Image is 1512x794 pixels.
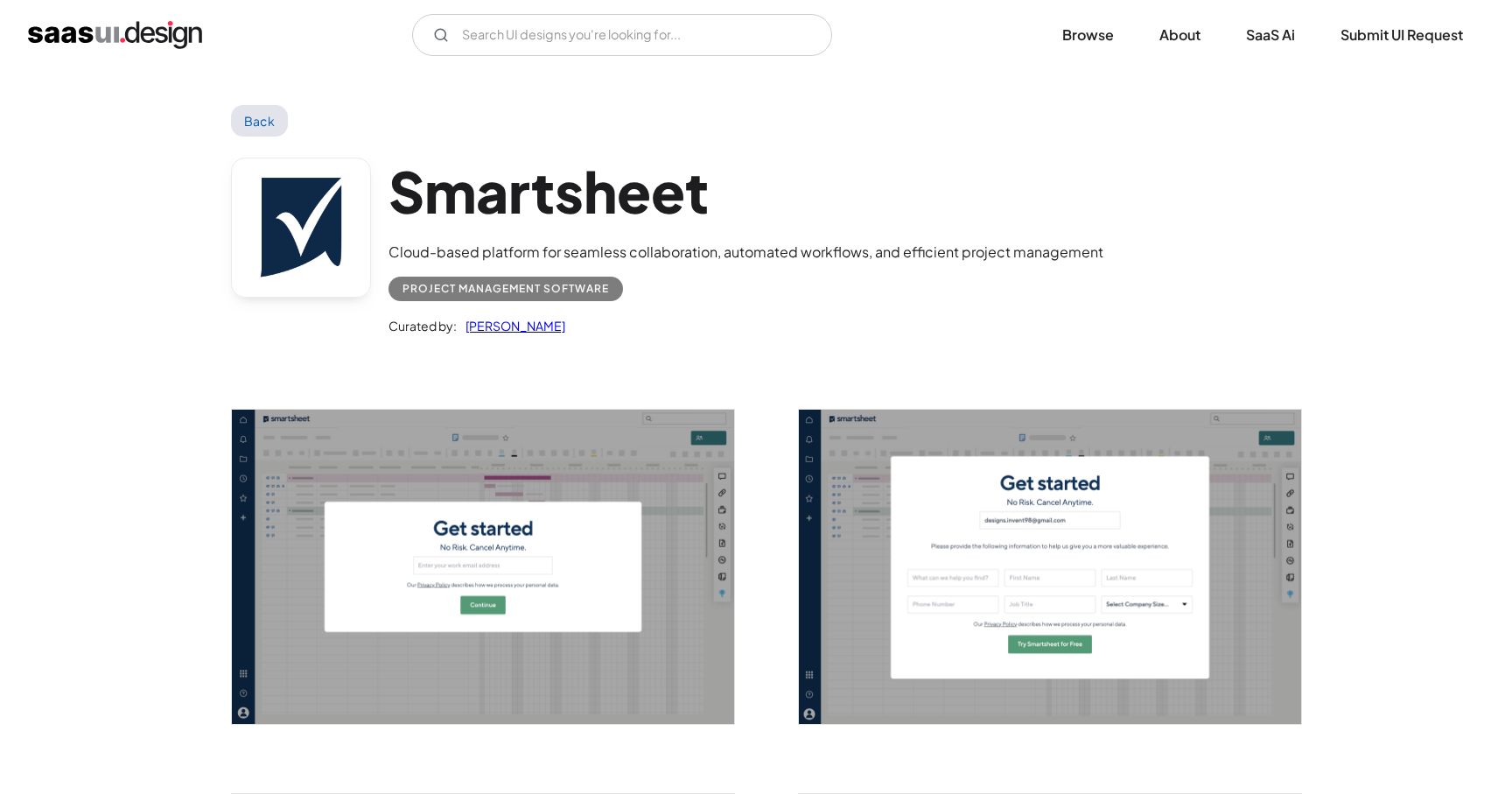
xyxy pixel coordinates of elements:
img: 641ec28fdf320434d0bb5ee9_Smartsheet%20Welcome%20Screen.png [232,410,734,724]
img: 641ec2ad3ca306f549e39003_Smartsheet%20Welcome%20Expanded%20Screen.png [799,410,1301,724]
a: Submit UI Request [1319,16,1484,54]
a: open lightbox [799,410,1301,724]
a: [PERSON_NAME] [457,315,565,336]
input: Search UI designs you're looking for... [412,14,832,56]
a: SaaS Ai [1225,16,1316,54]
div: Cloud-based platform for seamless collaboration, automated workflows, and efficient project manag... [388,242,1103,263]
a: Back [231,105,288,137]
div: Project Management Software [402,278,609,299]
a: open lightbox [232,410,734,724]
a: home [28,21,202,49]
a: About [1138,16,1221,54]
a: Browse [1041,16,1135,54]
form: Email Form [412,14,832,56]
h1: Smartsheet [388,158,1103,225]
div: Curated by: [388,315,457,336]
